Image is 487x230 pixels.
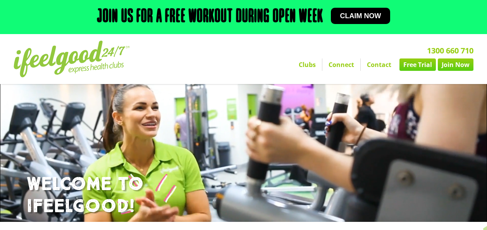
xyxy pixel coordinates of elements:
h1: WELCOME TO IFEELGOOD! [27,173,461,218]
span: Claim now [340,12,381,19]
a: Connect [322,58,360,71]
a: Contact [361,58,398,71]
a: Join Now [438,58,473,71]
nav: Menu [177,58,473,71]
a: Free Trial [399,58,436,71]
a: 1300 660 710 [427,45,473,56]
a: Clubs [293,58,322,71]
h2: Join us for a free workout during open week [97,8,323,26]
a: Claim now [331,8,391,24]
